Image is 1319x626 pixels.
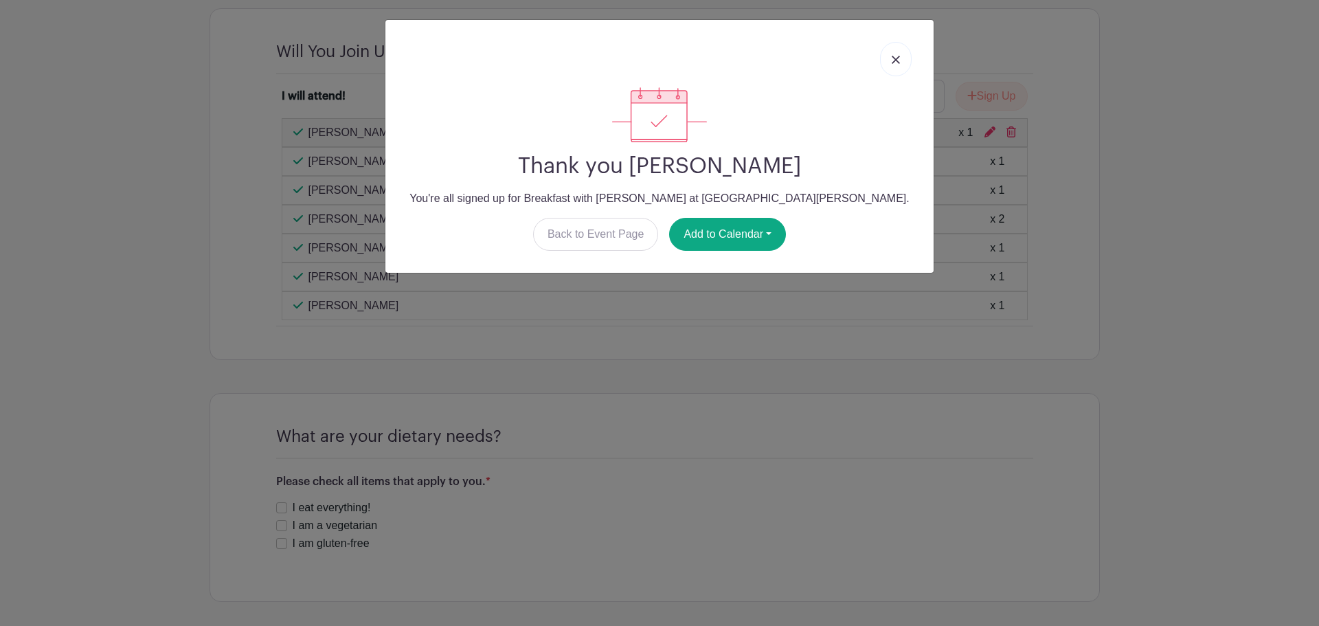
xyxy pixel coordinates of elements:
a: Back to Event Page [533,218,659,251]
img: signup_complete-c468d5dda3e2740ee63a24cb0ba0d3ce5d8a4ecd24259e683200fb1569d990c8.svg [612,87,707,142]
p: You're all signed up for Breakfast with [PERSON_NAME] at [GEOGRAPHIC_DATA][PERSON_NAME]. [396,190,923,207]
img: close_button-5f87c8562297e5c2d7936805f587ecaba9071eb48480494691a3f1689db116b3.svg [892,56,900,64]
h2: Thank you [PERSON_NAME] [396,153,923,179]
button: Add to Calendar [669,218,786,251]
